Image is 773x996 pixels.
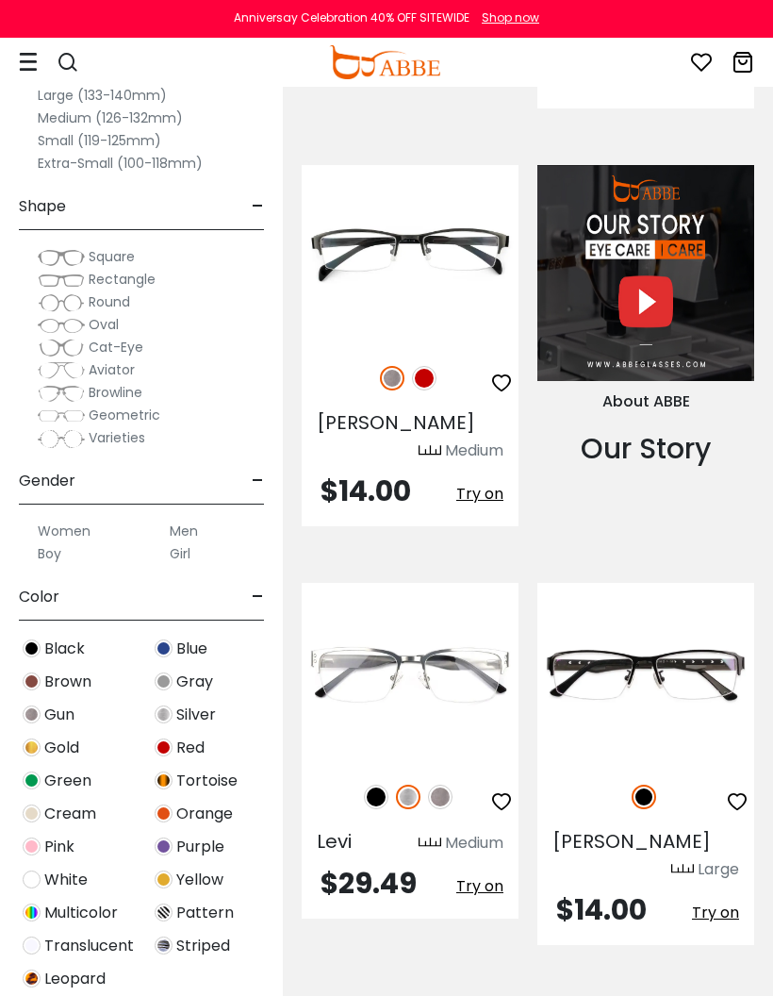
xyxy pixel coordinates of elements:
img: Gun [428,785,452,809]
span: Multicolor [44,902,118,924]
span: $14.00 [556,889,647,930]
span: Varieties [89,428,145,447]
img: About Us [537,165,754,381]
span: [PERSON_NAME] [552,828,711,855]
img: White [23,871,41,888]
img: Oval.png [38,316,85,335]
img: Browline.png [38,384,85,403]
label: Extra-Small (100-118mm) [38,152,203,174]
span: Blue [176,638,207,660]
span: Gold [44,737,79,759]
img: size ruler [419,444,441,458]
img: Rectangle.png [38,271,85,290]
img: Translucent [23,937,41,954]
button: Try on [456,477,503,511]
span: Shape [19,184,66,229]
img: Red [412,366,436,390]
span: Rectangle [89,270,156,289]
img: Pattern [155,904,173,921]
img: Yellow [155,871,173,888]
img: Leopard [23,970,41,988]
label: Small (119-125mm) [38,129,161,152]
span: [PERSON_NAME] [317,409,475,436]
button: Try on [692,896,739,930]
div: Medium [445,440,503,462]
div: Shop now [482,9,539,26]
span: Try on [692,902,739,923]
a: Shop now [472,9,539,25]
img: Black David - Metal ,Adjust Nose Pads [537,583,754,764]
span: Cat-Eye [89,338,143,357]
label: Large (133-140mm) [38,84,167,107]
img: Red [155,739,173,756]
span: White [44,869,88,891]
div: Our Story [537,427,754,470]
img: Gold [23,739,41,756]
span: Green [44,770,91,792]
img: Brown [23,672,41,690]
span: Leopard [44,968,106,990]
img: Gray [155,672,173,690]
span: - [252,574,264,620]
span: Color [19,574,59,620]
span: Square [89,247,135,266]
span: $14.00 [321,471,411,511]
span: Silver [176,704,216,726]
span: Tortoise [176,770,238,792]
img: size ruler [671,863,694,877]
img: Cream [23,805,41,822]
img: Gun Riley - Metal ,Adjust Nose Pads [302,165,518,346]
div: Large [698,858,739,881]
span: Red [176,737,205,759]
span: Purple [176,836,224,858]
img: Geometric.png [38,407,85,425]
img: Cat-Eye.png [38,339,85,357]
img: abbeglasses.com [329,45,440,79]
span: Striped [176,935,230,957]
img: Striped [155,937,173,954]
span: Round [89,292,130,311]
img: Square.png [38,248,85,267]
img: Pink [23,838,41,855]
img: Silver [155,705,173,723]
img: Purple [155,838,173,855]
img: Gun [23,705,41,723]
span: Gender [19,458,75,504]
span: Gray [176,671,213,693]
img: Orange [155,805,173,822]
img: size ruler [419,837,441,851]
span: Orange [176,803,233,825]
span: $29.49 [321,863,417,904]
span: Aviator [89,360,135,379]
span: Yellow [176,869,223,891]
label: Medium (126-132mm) [38,107,183,129]
span: - [252,184,264,229]
button: Try on [456,870,503,904]
span: Try on [456,875,503,897]
span: Geometric [89,406,160,424]
span: Try on [456,483,503,505]
span: Black [44,638,85,660]
img: Aviator.png [38,361,85,380]
img: Round.png [38,293,85,312]
div: Medium [445,832,503,855]
span: Browline [89,383,142,402]
label: Girl [170,542,190,565]
img: Silver [396,785,420,809]
div: About ABBE [537,390,754,413]
span: Translucent [44,935,134,957]
label: Men [170,520,198,542]
img: Black [632,785,656,809]
span: Oval [89,315,119,334]
span: Levi [317,828,352,855]
span: - [252,458,264,504]
img: Silver Levi - Metal ,Adjust Nose Pads [302,583,518,764]
label: Boy [38,542,61,565]
span: Pink [44,836,74,858]
img: Tortoise [155,772,173,789]
img: Green [23,772,41,789]
span: Gun [44,704,74,726]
